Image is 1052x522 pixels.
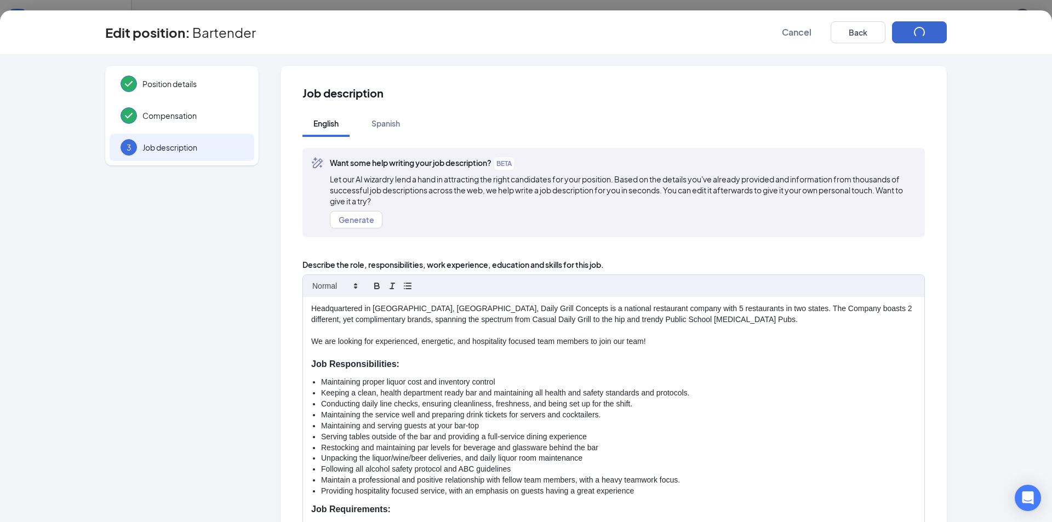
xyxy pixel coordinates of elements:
[142,142,243,153] span: Job description
[321,453,916,464] li: Unpacking the liquor/wine/beer deliveries, and daily liquor room maintenance
[311,336,916,347] p: We are looking for experienced, energetic, and hospitality focused team members to join our team!
[311,303,916,325] p: Headquartered in [GEOGRAPHIC_DATA], [GEOGRAPHIC_DATA], Daily Grill Concepts is a national restaur...
[831,21,885,43] button: Back
[330,174,916,206] span: Let our AI wizardry lend a hand in attracting the right candidates for your position. Based on th...
[782,27,811,38] span: Cancel
[302,259,925,270] span: Describe the role, responsibilities, work experience, education and skills for this job.
[321,443,916,454] li: Restocking and maintaining par levels for beverage and glassware behind the bar
[371,118,400,129] div: Spanish
[302,88,925,99] span: Job description
[313,118,339,129] div: English
[321,399,916,410] li: Conducting daily line checks, ensuring cleanliness, freshness, and being set up for the shift.
[122,77,135,90] svg: Checkmark
[321,410,916,421] li: Maintaining the service well and preparing drink tickets for servers and cocktailers.
[321,388,916,399] li: Keeping a clean, health department ready bar and maintaining all health and safety standards and ...
[142,110,243,121] span: Compensation
[321,432,916,443] li: Serving tables outside of the bar and providing a full-service dining experience
[321,475,916,486] li: Maintain a professional and positive relationship with fellow team members, with a heavy teamwork...
[192,27,256,38] span: Bartender
[321,486,916,497] li: Providing hospitality focused service, with an emphasis on guests having a great experience
[311,359,399,369] strong: Job Responsibilities:
[321,421,916,432] li: Maintaining and serving guests at your bar-top
[494,157,514,170] span: BETA
[330,157,514,169] span: Want some help writing your job description?
[311,157,324,170] svg: MagicPencil
[105,23,190,42] h3: Edit position :
[330,211,382,228] button: Generate
[1015,485,1041,511] div: Open Intercom Messenger
[127,142,131,153] span: 3
[321,377,916,388] li: Maintaining proper liquor cost and inventory control
[142,78,243,89] span: Position details
[122,109,135,122] svg: Checkmark
[311,504,391,514] strong: Job Requirements:
[321,464,916,475] li: Following all alcohol safety protocol and ABC guidelines
[769,21,824,43] button: Cancel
